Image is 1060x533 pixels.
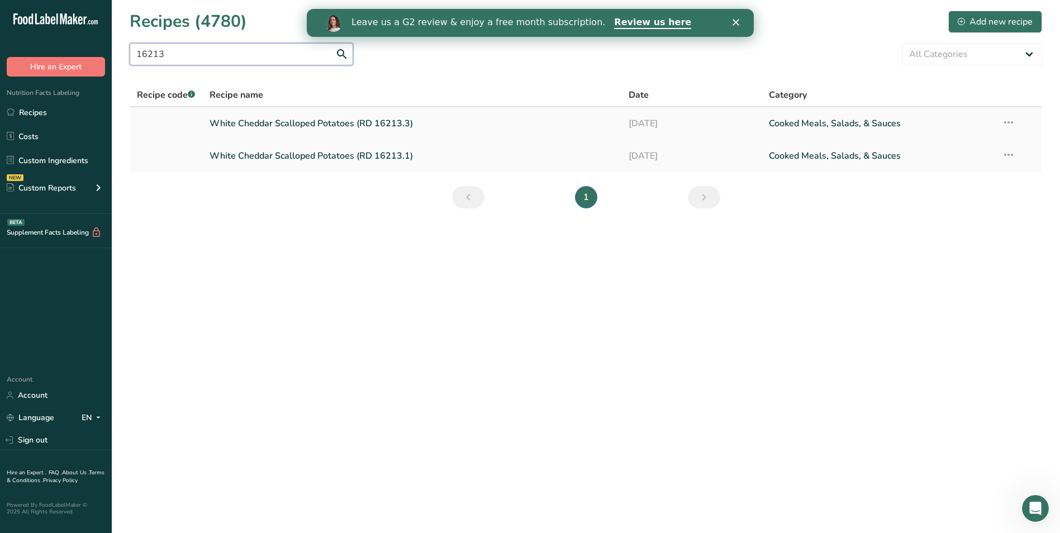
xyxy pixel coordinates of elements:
a: Next page [688,186,720,208]
iframe: Intercom live chat [1022,495,1049,522]
input: Search for recipe [130,43,353,65]
a: [DATE] [629,112,755,135]
a: Privacy Policy [43,477,78,484]
a: Terms & Conditions . [7,469,104,484]
a: Previous page [452,186,484,208]
a: Cooked Meals, Salads, & Sauces [769,144,988,168]
a: About Us . [62,469,89,477]
a: [DATE] [629,144,755,168]
button: Add new recipe [948,11,1042,33]
div: Add new recipe [958,15,1033,28]
div: Custom Reports [7,182,76,194]
a: White Cheddar Scalloped Potatoes (RD 16213.3) [210,112,616,135]
span: Category [769,88,807,102]
div: NEW [7,174,23,181]
span: Date [629,88,649,102]
div: Powered By FoodLabelMaker © 2025 All Rights Reserved [7,502,105,515]
a: Cooked Meals, Salads, & Sauces [769,112,988,135]
iframe: Intercom live chat banner [307,9,754,37]
a: Language [7,408,54,427]
div: EN [82,411,105,425]
div: BETA [7,219,25,226]
span: Recipe code [137,89,195,101]
a: Hire an Expert . [7,469,46,477]
span: Recipe name [210,88,263,102]
h1: Recipes (4780) [130,9,247,34]
a: FAQ . [49,469,62,477]
button: Hire an Expert [7,57,105,77]
a: White Cheddar Scalloped Potatoes (RD 16213.1) [210,144,616,168]
div: Close [426,10,437,17]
